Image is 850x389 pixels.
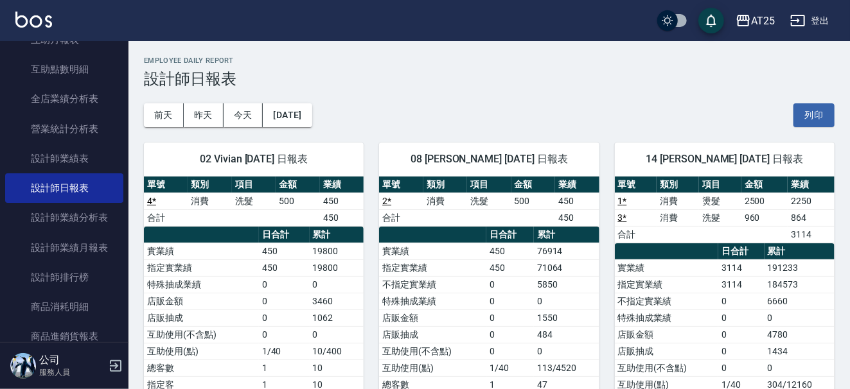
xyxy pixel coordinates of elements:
[486,276,534,293] td: 0
[718,259,764,276] td: 3114
[511,177,555,193] th: 金額
[534,259,599,276] td: 71064
[486,227,534,243] th: 日合計
[276,177,319,193] th: 金額
[486,293,534,309] td: 0
[718,343,764,359] td: 0
[615,326,719,343] td: 店販金額
[511,193,555,209] td: 500
[379,243,486,259] td: 實業績
[718,309,764,326] td: 0
[615,276,719,293] td: 指定實業績
[467,177,511,193] th: 項目
[379,209,423,226] td: 合計
[657,193,699,209] td: 消費
[699,209,741,226] td: 洗髮
[144,177,364,227] table: a dense table
[486,309,534,326] td: 0
[320,209,364,226] td: 450
[144,343,259,359] td: 互助使用(點)
[765,276,835,293] td: 184573
[5,233,123,263] a: 設計師業績月報表
[144,56,835,65] h2: Employee Daily Report
[379,177,423,193] th: 單號
[232,193,276,209] td: 洗髮
[698,8,724,33] button: save
[310,259,364,276] td: 19800
[788,177,835,193] th: 業績
[310,326,364,343] td: 0
[788,209,835,226] td: 864
[379,276,486,293] td: 不指定實業績
[144,243,259,259] td: 實業績
[15,12,52,28] img: Logo
[615,359,719,376] td: 互助使用(不含點)
[39,367,105,378] p: 服務人員
[486,359,534,376] td: 1/40
[555,177,599,193] th: 業績
[486,326,534,343] td: 0
[788,226,835,243] td: 3114
[657,177,699,193] th: 類別
[730,8,780,34] button: AT25
[379,177,599,227] table: a dense table
[144,293,259,309] td: 店販金額
[615,293,719,309] td: 不指定實業績
[765,293,835,309] td: 6660
[699,177,741,193] th: 項目
[10,353,36,379] img: Person
[793,103,835,127] button: 列印
[379,293,486,309] td: 特殊抽成業績
[144,359,259,376] td: 總客數
[144,326,259,343] td: 互助使用(不含點)
[486,243,534,259] td: 450
[534,293,599,309] td: 0
[5,84,123,114] a: 全店業績分析表
[718,326,764,343] td: 0
[379,343,486,359] td: 互助使用(不含點)
[144,103,184,127] button: 前天
[144,309,259,326] td: 店販抽成
[310,227,364,243] th: 累計
[486,259,534,276] td: 450
[259,326,310,343] td: 0
[5,114,123,144] a: 營業統計分析表
[534,326,599,343] td: 484
[555,209,599,226] td: 450
[785,9,835,33] button: 登出
[276,193,319,209] td: 500
[615,226,657,243] td: 合計
[310,293,364,309] td: 3460
[718,293,764,309] td: 0
[765,326,835,343] td: 4780
[615,309,719,326] td: 特殊抽成業績
[5,55,123,84] a: 互助點數明細
[232,177,276,193] th: 項目
[630,153,819,166] span: 14 [PERSON_NAME] [DATE] 日報表
[555,193,599,209] td: 450
[310,359,364,376] td: 10
[188,193,231,209] td: 消費
[741,193,788,209] td: 2500
[263,103,312,127] button: [DATE]
[144,259,259,276] td: 指定實業績
[615,177,835,243] table: a dense table
[144,276,259,293] td: 特殊抽成業績
[486,343,534,359] td: 0
[423,193,467,209] td: 消費
[765,243,835,260] th: 累計
[184,103,224,127] button: 昨天
[615,177,657,193] th: 單號
[788,193,835,209] td: 2250
[741,209,788,226] td: 960
[259,259,310,276] td: 450
[259,276,310,293] td: 0
[765,343,835,359] td: 1434
[144,177,188,193] th: 單號
[259,309,310,326] td: 0
[310,309,364,326] td: 1062
[751,13,775,29] div: AT25
[5,263,123,292] a: 設計師排行榜
[320,177,364,193] th: 業績
[534,343,599,359] td: 0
